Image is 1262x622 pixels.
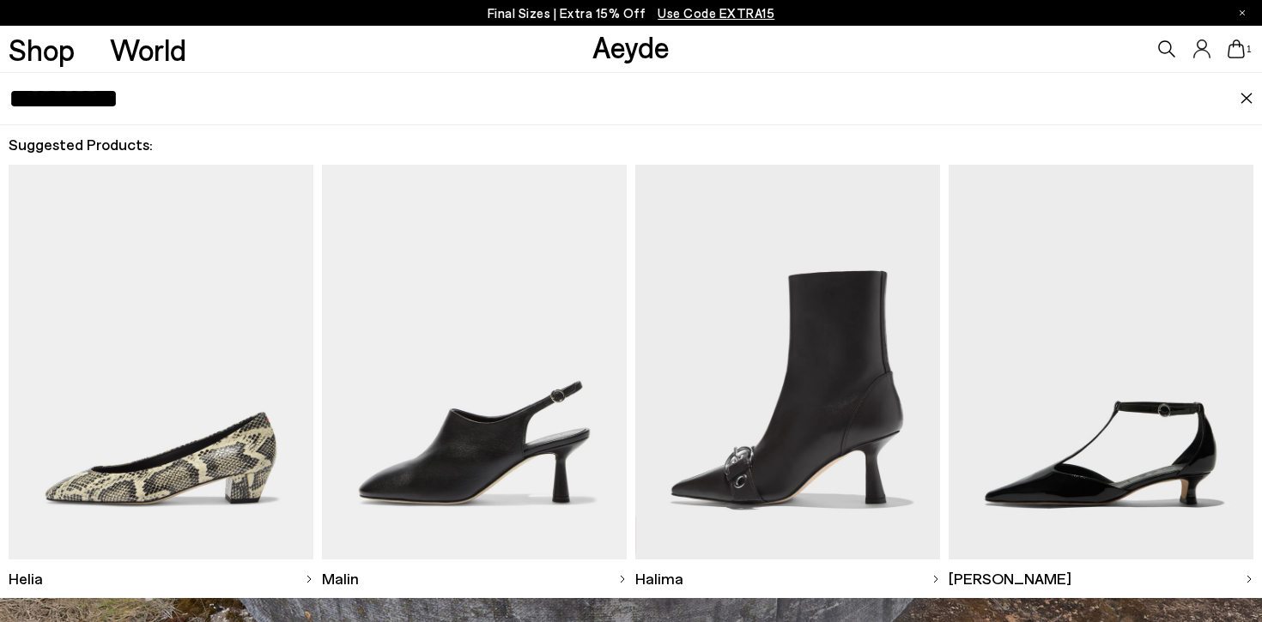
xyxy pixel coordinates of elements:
[931,575,940,583] img: svg%3E
[1228,39,1245,58] a: 1
[949,165,1253,560] img: Descriptive text
[949,559,1253,598] a: [PERSON_NAME]
[322,559,627,598] a: Malin
[9,165,313,560] img: Descriptive text
[488,3,775,24] p: Final Sizes | Extra 15% Off
[9,559,313,598] a: Helia
[635,559,940,598] a: Halima
[658,5,774,21] span: Navigate to /collections/ss25-final-sizes
[592,28,670,64] a: Aeyde
[322,568,359,589] span: Malin
[110,34,186,64] a: World
[322,165,627,560] img: Descriptive text
[305,575,313,583] img: svg%3E
[618,575,627,583] img: svg%3E
[635,568,683,589] span: Halima
[1245,575,1253,583] img: svg%3E
[9,134,1253,155] h2: Suggested Products:
[9,568,43,589] span: Helia
[949,568,1071,589] span: [PERSON_NAME]
[9,34,75,64] a: Shop
[635,165,940,560] img: Descriptive text
[1240,93,1253,105] img: close.svg
[1245,45,1253,54] span: 1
